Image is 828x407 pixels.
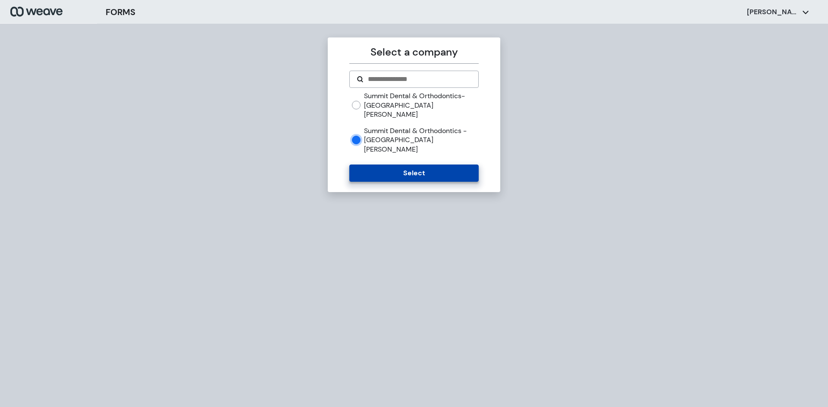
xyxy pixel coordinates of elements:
[367,74,471,84] input: Search
[364,126,478,154] label: Summit Dental & Orthodontics - [GEOGRAPHIC_DATA][PERSON_NAME]
[747,7,799,17] p: [PERSON_NAME]
[106,6,135,19] h3: FORMS
[349,44,478,60] p: Select a company
[349,165,478,182] button: Select
[364,91,478,119] label: Summit Dental & Orthodontics-[GEOGRAPHIC_DATA][PERSON_NAME]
